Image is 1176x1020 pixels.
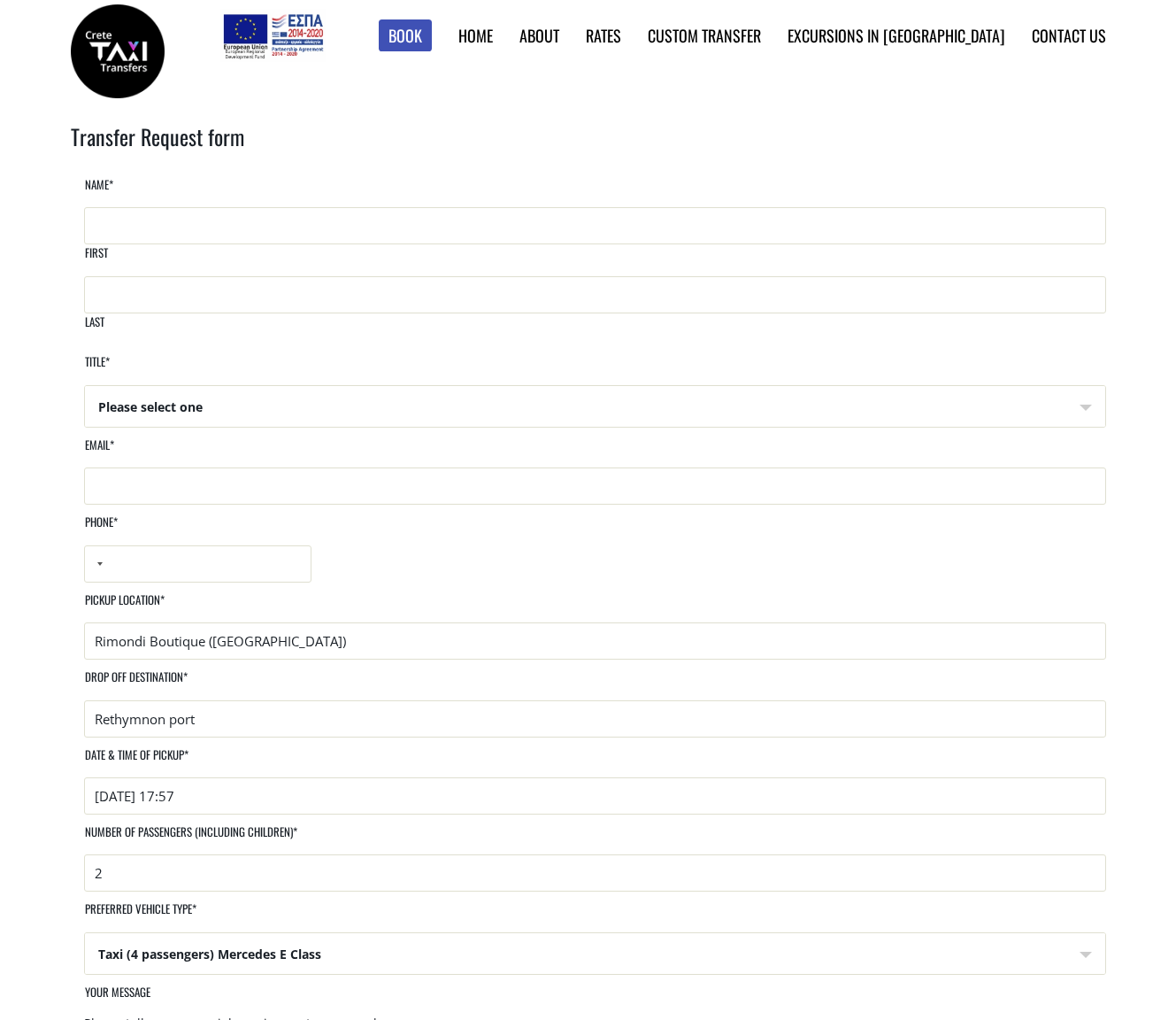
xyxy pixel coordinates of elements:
[84,823,297,854] label: Number of passengers (including children)
[84,437,114,467] label: Email
[458,24,493,47] a: Home
[1032,24,1106,47] a: Contact us
[379,19,432,52] a: Book
[85,386,1105,429] span: Please select one
[84,591,165,622] label: Pickup location
[84,746,188,777] label: Date & time of pickup
[84,176,113,207] label: Name
[84,668,188,699] label: Drop off destination
[84,313,104,344] label: Last
[84,244,108,275] label: First
[71,121,1106,176] h2: Transfer Request form
[220,9,326,62] img: e-bannersEUERDF180X90.jpg
[84,900,196,931] label: Preferred vehicle type
[84,353,110,384] label: Title
[85,933,1105,976] span: Taxi (4 passengers) Mercedes E Class
[519,24,559,47] a: About
[85,546,108,582] div: Selected country
[648,24,761,47] a: Custom Transfer
[788,24,1005,47] a: Excursions in [GEOGRAPHIC_DATA]
[71,40,165,58] a: Crete Taxi Transfers | Crete Taxi Transfers search results | Crete Taxi Transfers
[586,24,621,47] a: Rates
[84,984,150,1015] label: Your message
[84,514,118,545] label: Phone
[71,4,165,98] img: Crete Taxi Transfers | Crete Taxi Transfers search results | Crete Taxi Transfers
